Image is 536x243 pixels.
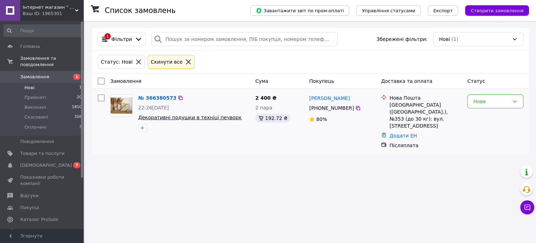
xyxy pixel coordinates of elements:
[138,115,241,120] a: Декоративні подушки в техніці печворк
[308,103,355,113] div: [PHONE_NUMBER]
[138,105,169,110] span: 22:26[DATE]
[79,85,82,91] span: 1
[24,94,46,101] span: Прийняті
[20,205,39,211] span: Покупці
[465,5,529,16] button: Створити замовлення
[255,105,273,110] span: 2 пара
[356,5,421,16] button: Управління статусами
[362,8,415,13] span: Управління статусами
[20,55,84,68] span: Замовлення та повідомлення
[309,78,334,84] span: Покупець
[24,104,46,110] span: Виконані
[24,114,48,120] span: Скасовані
[433,8,453,13] span: Експорт
[73,74,80,80] span: 1
[20,174,65,187] span: Показники роботи компанії
[151,32,337,46] input: Пошук за номером замовлення, ПІБ покупця, номером телефону, Email, номером накладної
[389,133,417,138] a: Додати ЕН
[250,5,349,16] button: Завантажити звіт по пром-оплаті
[439,36,450,43] span: Нові
[309,95,350,102] a: [PERSON_NAME]
[473,98,509,105] div: Нове
[105,6,176,15] h1: Список замовлень
[520,200,534,214] button: Чат з покупцем
[255,78,268,84] span: Cума
[23,4,75,10] span: Інтернет магазин " Лавка рукоділля "
[73,162,80,168] span: 7
[149,58,184,66] div: Cкинути все
[20,150,65,157] span: Товари та послуги
[77,94,82,101] span: 20
[72,104,82,110] span: 1810
[138,95,176,101] a: № 366380573
[377,36,427,43] span: Збережені фільтри:
[24,124,46,130] span: Оплачені
[255,114,290,122] div: 192.72 ₴
[20,43,40,50] span: Головна
[20,162,72,169] span: [DEMOGRAPHIC_DATA]
[389,142,462,149] div: Післяплата
[381,78,432,84] span: Доставка та оплата
[389,94,462,101] div: Нова Пошта
[428,5,459,16] button: Експорт
[111,98,132,114] img: Фото товару
[467,78,485,84] span: Статус
[110,94,133,117] a: Фото товару
[452,36,459,42] span: (1)
[389,101,462,129] div: [GEOGRAPHIC_DATA] ([GEOGRAPHIC_DATA].), №353 (до 30 кг): вул. [STREET_ADDRESS]
[79,124,82,130] span: 3
[20,74,49,80] span: Замовлення
[20,216,58,223] span: Каталог ProSale
[3,24,82,37] input: Пошук
[74,114,82,120] span: 316
[20,193,38,199] span: Відгуки
[24,85,35,91] span: Нові
[316,116,327,122] span: 80%
[111,36,132,43] span: Фільтри
[110,78,141,84] span: Замовлення
[471,8,523,13] span: Створити замовлення
[20,138,54,145] span: Повідомлення
[255,95,277,101] span: 2 400 ₴
[23,10,84,17] div: Ваш ID: 1965301
[256,7,344,14] span: Завантажити звіт по пром-оплаті
[99,58,134,66] div: Статус: Нові
[20,228,44,235] span: Аналітика
[458,7,529,13] a: Створити замовлення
